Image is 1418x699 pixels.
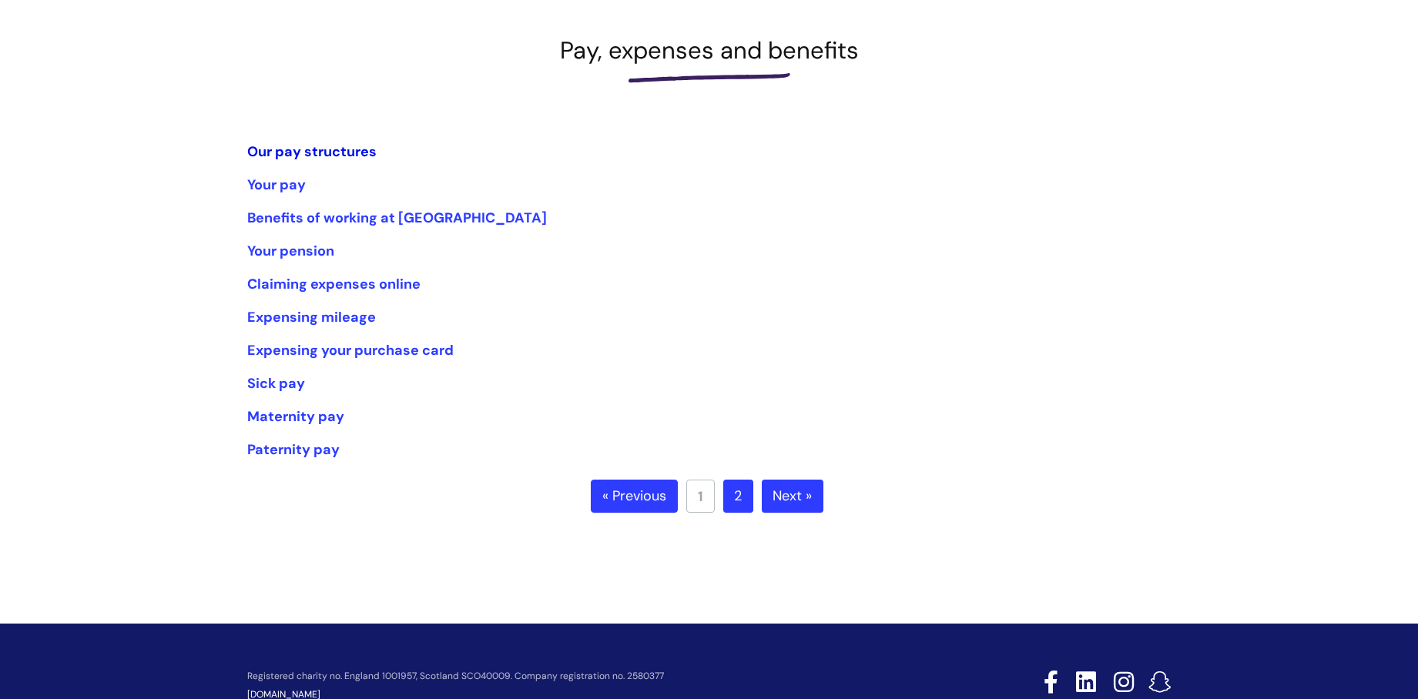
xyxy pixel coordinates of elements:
[247,407,344,426] a: Maternity pay
[247,36,1172,65] h1: Pay, expenses and benefits
[247,142,377,161] a: Our pay structures
[686,480,715,513] a: 1
[723,480,753,513] a: 2
[591,480,678,513] a: « Previous
[247,440,340,459] a: Paternity pay
[247,275,421,293] a: Claiming expenses online
[247,671,934,681] p: Registered charity no. England 1001957, Scotland SCO40009. Company registration no. 2580377
[762,480,823,513] a: Next »
[247,374,305,393] a: Sick pay
[247,176,306,194] a: Your pay
[247,341,454,360] a: Expensing your purchase card
[247,209,547,227] a: Benefits of working at [GEOGRAPHIC_DATA]
[247,242,334,260] a: Your pension
[247,308,376,326] a: Expensing mileage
